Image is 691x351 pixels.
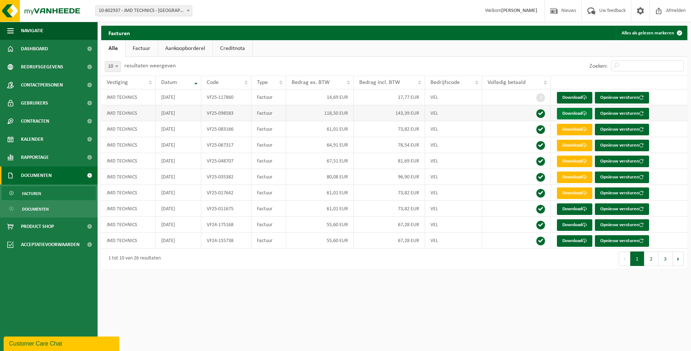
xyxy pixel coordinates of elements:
[96,6,192,16] span: 10-802937 - JMD TECHNICS - OOSTENDE
[201,201,252,217] td: VF25-011675
[156,201,201,217] td: [DATE]
[595,156,649,167] button: Opnieuw versturen
[257,80,268,85] span: Type
[425,105,482,121] td: VEL
[557,203,592,215] a: Download
[201,137,252,153] td: VF25-067317
[107,80,128,85] span: Vestiging
[101,185,156,201] td: JMD TECHNICS
[22,202,49,216] span: Documenten
[658,251,673,266] button: 3
[252,169,287,185] td: Factuur
[101,217,156,233] td: JMD TECHNICS
[430,80,460,85] span: Bedrijfscode
[156,137,201,153] td: [DATE]
[595,235,649,247] button: Opnieuw versturen
[595,140,649,151] button: Opnieuw versturen
[101,26,137,40] h2: Facturen
[292,80,330,85] span: Bedrag ex. BTW
[354,121,425,137] td: 73,82 EUR
[201,89,252,105] td: VF25-117860
[252,137,287,153] td: Factuur
[2,202,96,216] a: Documenten
[595,172,649,183] button: Opnieuw versturen
[557,172,592,183] a: Download
[425,153,482,169] td: VEL
[156,233,201,249] td: [DATE]
[252,233,287,249] td: Factuur
[557,156,592,167] a: Download
[425,121,482,137] td: VEL
[286,201,354,217] td: 61,01 EUR
[644,251,658,266] button: 2
[425,169,482,185] td: VEL
[616,26,687,40] button: Alles als gelezen markeren
[557,187,592,199] a: Download
[630,251,644,266] button: 1
[286,121,354,137] td: 61,01 EUR
[105,61,121,72] span: 10
[201,233,252,249] td: VF24-155738
[595,92,649,103] button: Opnieuw versturen
[21,112,49,130] span: Contracten
[425,89,482,105] td: VEL
[595,203,649,215] button: Opnieuw versturen
[286,217,354,233] td: 55,60 EUR
[595,124,649,135] button: Opnieuw versturen
[354,185,425,201] td: 73,82 EUR
[2,186,96,200] a: Facturen
[124,63,176,69] label: resultaten weergeven
[156,89,201,105] td: [DATE]
[156,105,201,121] td: [DATE]
[21,58,63,76] span: Bedrijfsgegevens
[105,62,120,72] span: 10
[354,153,425,169] td: 81,69 EUR
[252,217,287,233] td: Factuur
[105,252,161,265] div: 1 tot 10 van 26 resultaten
[252,201,287,217] td: Factuur
[201,105,252,121] td: VF25-098583
[101,233,156,249] td: JMD TECHNICS
[95,5,192,16] span: 10-802937 - JMD TECHNICS - OOSTENDE
[201,169,252,185] td: VF25-035382
[286,89,354,105] td: 14,69 EUR
[161,80,177,85] span: Datum
[595,219,649,231] button: Opnieuw versturen
[101,89,156,105] td: JMD TECHNICS
[589,63,608,69] label: Zoeken:
[286,153,354,169] td: 67,51 EUR
[425,185,482,201] td: VEL
[252,153,287,169] td: Factuur
[488,80,525,85] span: Volledig betaald
[354,89,425,105] td: 17,77 EUR
[252,121,287,137] td: Factuur
[673,251,684,266] button: Next
[101,153,156,169] td: JMD TECHNICS
[101,201,156,217] td: JMD TECHNICS
[425,201,482,217] td: VEL
[21,22,43,40] span: Navigatie
[557,124,592,135] a: Download
[595,108,649,119] button: Opnieuw versturen
[21,166,52,185] span: Documenten
[557,140,592,151] a: Download
[425,233,482,249] td: VEL
[156,169,201,185] td: [DATE]
[21,236,80,254] span: Acceptatievoorwaarden
[286,233,354,249] td: 55,60 EUR
[595,187,649,199] button: Opnieuw versturen
[156,185,201,201] td: [DATE]
[354,201,425,217] td: 73,82 EUR
[252,185,287,201] td: Factuur
[557,235,592,247] a: Download
[557,108,592,119] a: Download
[201,121,252,137] td: VF25-083166
[252,89,287,105] td: Factuur
[425,217,482,233] td: VEL
[207,80,219,85] span: Code
[101,105,156,121] td: JMD TECHNICS
[354,137,425,153] td: 78,54 EUR
[21,94,48,112] span: Gebruikers
[213,40,252,57] a: Creditnota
